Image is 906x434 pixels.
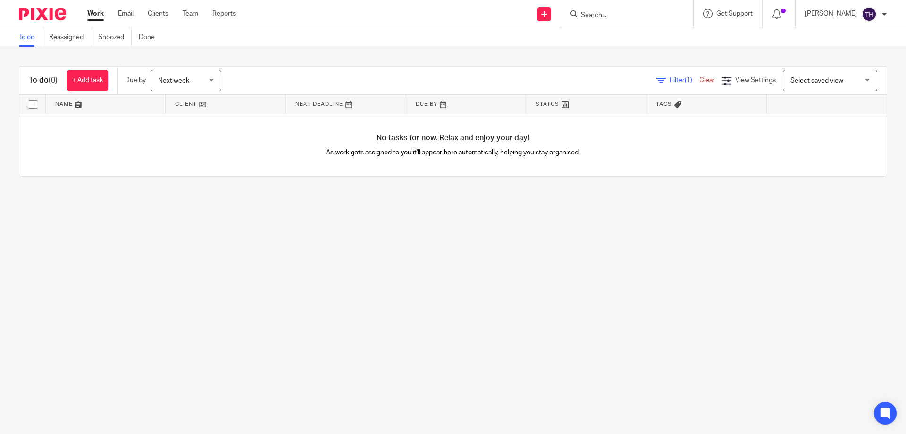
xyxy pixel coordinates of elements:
[49,28,91,47] a: Reassigned
[125,76,146,85] p: Due by
[716,10,753,17] span: Get Support
[29,76,58,85] h1: To do
[212,9,236,18] a: Reports
[670,77,699,84] span: Filter
[183,9,198,18] a: Team
[805,9,857,18] p: [PERSON_NAME]
[236,148,670,157] p: As work gets assigned to you it'll appear here automatically, helping you stay organised.
[87,9,104,18] a: Work
[699,77,715,84] a: Clear
[580,11,665,20] input: Search
[67,70,108,91] a: + Add task
[49,77,58,84] span: (0)
[735,77,776,84] span: View Settings
[19,28,42,47] a: To do
[19,8,66,20] img: Pixie
[139,28,162,47] a: Done
[118,9,134,18] a: Email
[862,7,877,22] img: svg%3E
[790,77,843,84] span: Select saved view
[656,102,672,107] span: Tags
[148,9,168,18] a: Clients
[158,77,189,84] span: Next week
[685,77,692,84] span: (1)
[98,28,132,47] a: Snoozed
[19,133,887,143] h4: No tasks for now. Relax and enjoy your day!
